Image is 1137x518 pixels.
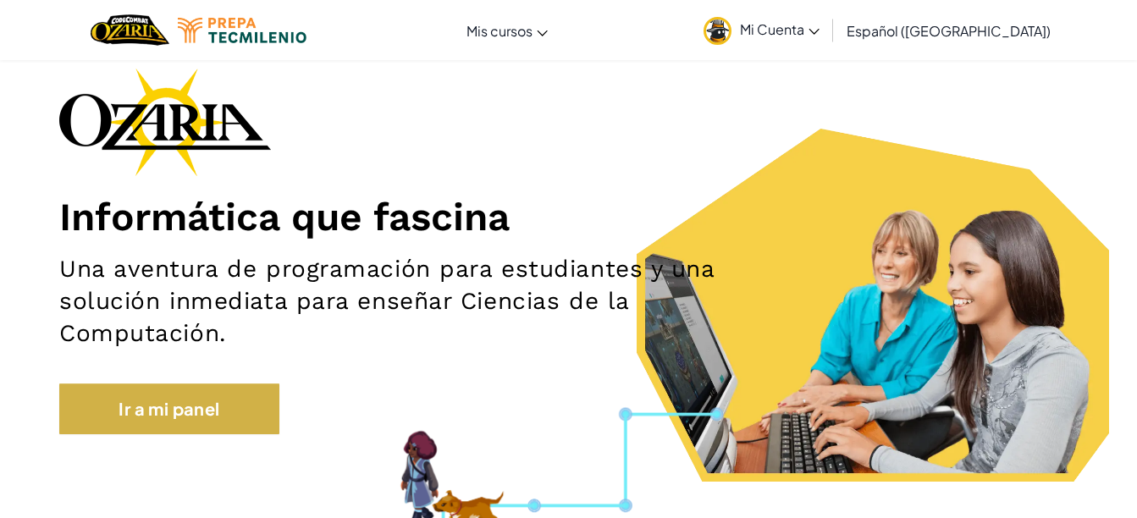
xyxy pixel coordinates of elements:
[740,20,820,38] span: Mi Cuenta
[59,193,1078,240] h1: Informática que fascina
[466,22,533,40] span: Mis cursos
[59,383,279,434] a: Ir a mi panel
[91,13,169,47] img: Home
[178,18,306,43] img: Tecmilenio logo
[91,13,169,47] a: Ozaria by CodeCombat logo
[704,17,731,45] img: avatar
[59,68,271,176] img: Ozaria branding logo
[847,22,1051,40] span: Español ([GEOGRAPHIC_DATA])
[458,8,556,53] a: Mis cursos
[695,3,828,57] a: Mi Cuenta
[59,253,742,350] h2: Una aventura de programación para estudiantes y una solución inmediata para enseñar Ciencias de l...
[838,8,1059,53] a: Español ([GEOGRAPHIC_DATA])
